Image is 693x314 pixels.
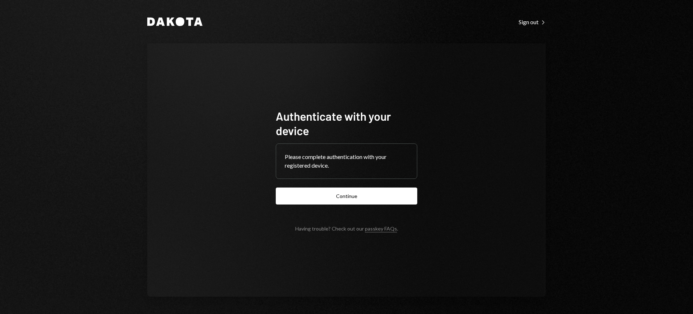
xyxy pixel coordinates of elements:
a: passkey FAQs [365,225,397,232]
button: Continue [276,188,417,205]
div: Having trouble? Check out our . [295,225,398,232]
h1: Authenticate with your device [276,109,417,138]
a: Sign out [519,18,546,26]
div: Please complete authentication with your registered device. [285,152,408,170]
